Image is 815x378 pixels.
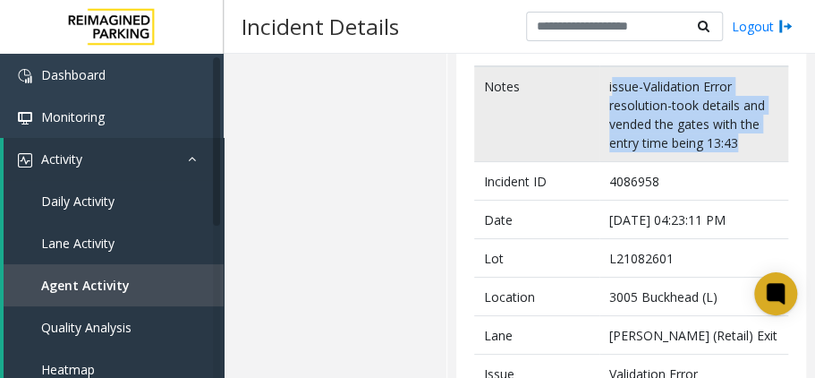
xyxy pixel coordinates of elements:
[41,193,115,210] span: Daily Activity
[41,150,82,168] span: Activity
[18,69,32,83] img: 'icon'
[474,316,599,355] td: Lane
[18,153,32,168] img: 'icon'
[599,239,788,278] td: L21082601
[4,180,224,222] a: Daily Activity
[599,201,788,239] td: [DATE] 04:23:11 PM
[4,306,224,348] a: Quality Analysis
[18,111,32,125] img: 'icon'
[778,17,793,36] img: logout
[474,162,599,201] td: Incident ID
[41,361,95,378] span: Heatmap
[4,222,224,264] a: Lane Activity
[4,264,224,306] a: Agent Activity
[474,66,599,162] td: Notes
[41,235,115,252] span: Lane Activity
[233,4,408,48] h3: Incident Details
[732,17,793,36] a: Logout
[599,66,788,162] td: issue-Validation Error resolution-took details and vended the gates with the entry time being 13:43
[599,278,788,316] td: 3005 Buckhead (L)
[4,138,224,180] a: Activity
[41,108,105,125] span: Monitoring
[474,239,599,278] td: Lot
[41,277,130,294] span: Agent Activity
[599,316,788,355] td: [PERSON_NAME] (Retail) Exit
[474,201,599,239] td: Date
[599,162,788,201] td: 4086958
[41,66,106,83] span: Dashboard
[474,278,599,316] td: Location
[41,319,132,336] span: Quality Analysis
